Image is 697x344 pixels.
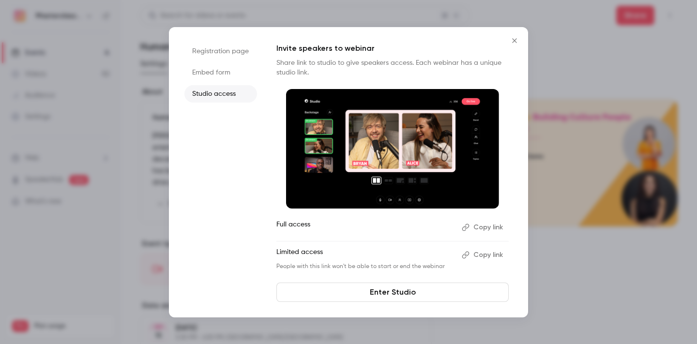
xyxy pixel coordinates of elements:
[505,31,524,50] button: Close
[276,247,454,263] p: Limited access
[276,43,509,54] p: Invite speakers to webinar
[276,263,454,270] p: People with this link won't be able to start or end the webinar
[276,283,509,302] a: Enter Studio
[276,58,509,77] p: Share link to studio to give speakers access. Each webinar has a unique studio link.
[458,247,509,263] button: Copy link
[184,64,257,81] li: Embed form
[458,220,509,235] button: Copy link
[286,89,499,209] img: Invite speakers to webinar
[276,220,454,235] p: Full access
[184,85,257,103] li: Studio access
[184,43,257,60] li: Registration page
